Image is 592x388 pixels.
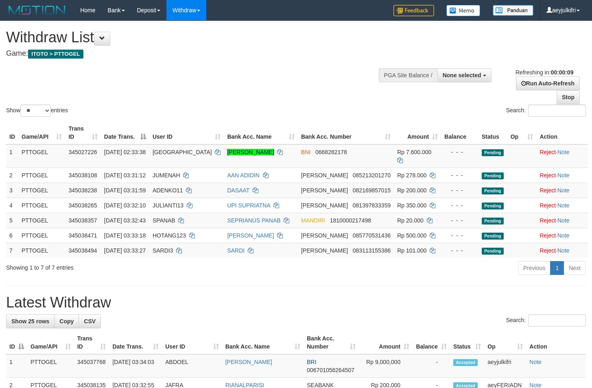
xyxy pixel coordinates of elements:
input: Search: [528,105,586,117]
th: Status [478,121,507,144]
h1: Latest Withdraw [6,294,586,311]
label: Show entries [6,105,68,117]
span: Show 25 rows [11,318,49,325]
td: 5 [6,213,18,228]
td: · [536,144,588,168]
td: 3 [6,183,18,198]
input: Search: [528,314,586,327]
th: User ID: activate to sort column ascending [162,331,222,354]
span: [DATE] 02:33:38 [104,149,146,155]
span: [DATE] 03:32:43 [104,217,146,224]
th: Bank Acc. Number: activate to sort column ascending [304,331,358,354]
span: Rp 350.000 [397,202,426,209]
td: · [536,198,588,213]
td: 4 [6,198,18,213]
th: Status: activate to sort column ascending [450,331,484,354]
a: Stop [557,90,580,104]
th: Date Trans.: activate to sort column descending [101,121,149,144]
a: Reject [540,149,556,155]
a: Copy [54,314,79,328]
span: Rp 101.000 [397,247,426,254]
a: Reject [540,247,556,254]
td: · [536,183,588,198]
h4: Game: [6,50,387,58]
th: Amount: activate to sort column ascending [394,121,441,144]
div: - - - [444,231,475,240]
a: CSV [79,314,101,328]
a: [PERSON_NAME] [227,232,274,239]
span: [PERSON_NAME] [301,187,348,194]
span: [GEOGRAPHIC_DATA] [153,149,212,155]
span: [PERSON_NAME] [301,172,348,179]
a: Reject [540,202,556,209]
th: Date Trans.: activate to sort column ascending [109,331,162,354]
td: 1 [6,354,27,378]
label: Search: [506,314,586,327]
th: Action [526,331,586,354]
span: Rp 7.600.000 [397,149,431,155]
span: HOTANG123 [153,232,186,239]
span: BRI [307,359,316,365]
th: Bank Acc. Name: activate to sort column ascending [224,121,298,144]
td: [DATE] 03:34:03 [109,354,162,378]
div: - - - [444,148,475,156]
td: PTTOGEL [18,198,65,213]
th: Balance: activate to sort column ascending [413,331,450,354]
a: Note [557,232,570,239]
span: [DATE] 03:33:18 [104,232,146,239]
th: Bank Acc. Number: activate to sort column ascending [298,121,394,144]
a: AAN ADIDIN [227,172,259,179]
th: Game/API: activate to sort column ascending [27,331,74,354]
th: Balance [441,121,478,144]
th: Action [536,121,588,144]
td: 6 [6,228,18,243]
span: Refreshing in: [516,69,573,76]
a: Reject [540,187,556,194]
span: Copy 085213201270 to clipboard [353,172,391,179]
h1: Withdraw List [6,29,387,46]
span: 345038238 [68,187,97,194]
th: Trans ID: activate to sort column ascending [74,331,109,354]
span: Copy 085770531436 to clipboard [353,232,391,239]
td: Rp 9,000,000 [359,354,413,378]
span: 345038494 [68,247,97,254]
span: Rp 278.000 [397,172,426,179]
strong: 00:00:09 [550,69,573,76]
img: Button%20Memo.svg [446,5,481,16]
th: ID [6,121,18,144]
a: Note [557,172,570,179]
img: MOTION_logo.png [6,4,68,16]
img: panduan.png [493,5,533,16]
span: Copy [59,318,74,325]
a: Note [557,202,570,209]
img: Feedback.jpg [393,5,434,16]
a: Run Auto-Refresh [516,76,580,90]
a: Reject [540,232,556,239]
td: 1 [6,144,18,168]
span: ITOTO > PTTOGEL [28,50,83,59]
span: None selected [443,72,481,78]
th: Bank Acc. Name: activate to sort column ascending [222,331,304,354]
td: · [536,168,588,183]
span: JUMENAH [153,172,180,179]
button: None selected [437,68,492,82]
a: Note [557,149,570,155]
a: Reject [540,172,556,179]
th: Amount: activate to sort column ascending [359,331,413,354]
span: [PERSON_NAME] [301,202,348,209]
td: PTTOGEL [27,354,74,378]
span: [PERSON_NAME] [301,247,348,254]
span: 345038357 [68,217,97,224]
span: Accepted [453,359,478,366]
a: Note [557,247,570,254]
td: 345037768 [74,354,109,378]
span: Rp 200.000 [397,187,426,194]
span: Copy 083113155386 to clipboard [353,247,391,254]
span: BNI [301,149,310,155]
td: - [413,354,450,378]
span: 345038265 [68,202,97,209]
a: Note [557,217,570,224]
span: [DATE] 03:32:10 [104,202,146,209]
a: SEPRIANUS PANAB [227,217,280,224]
div: - - - [444,171,475,179]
